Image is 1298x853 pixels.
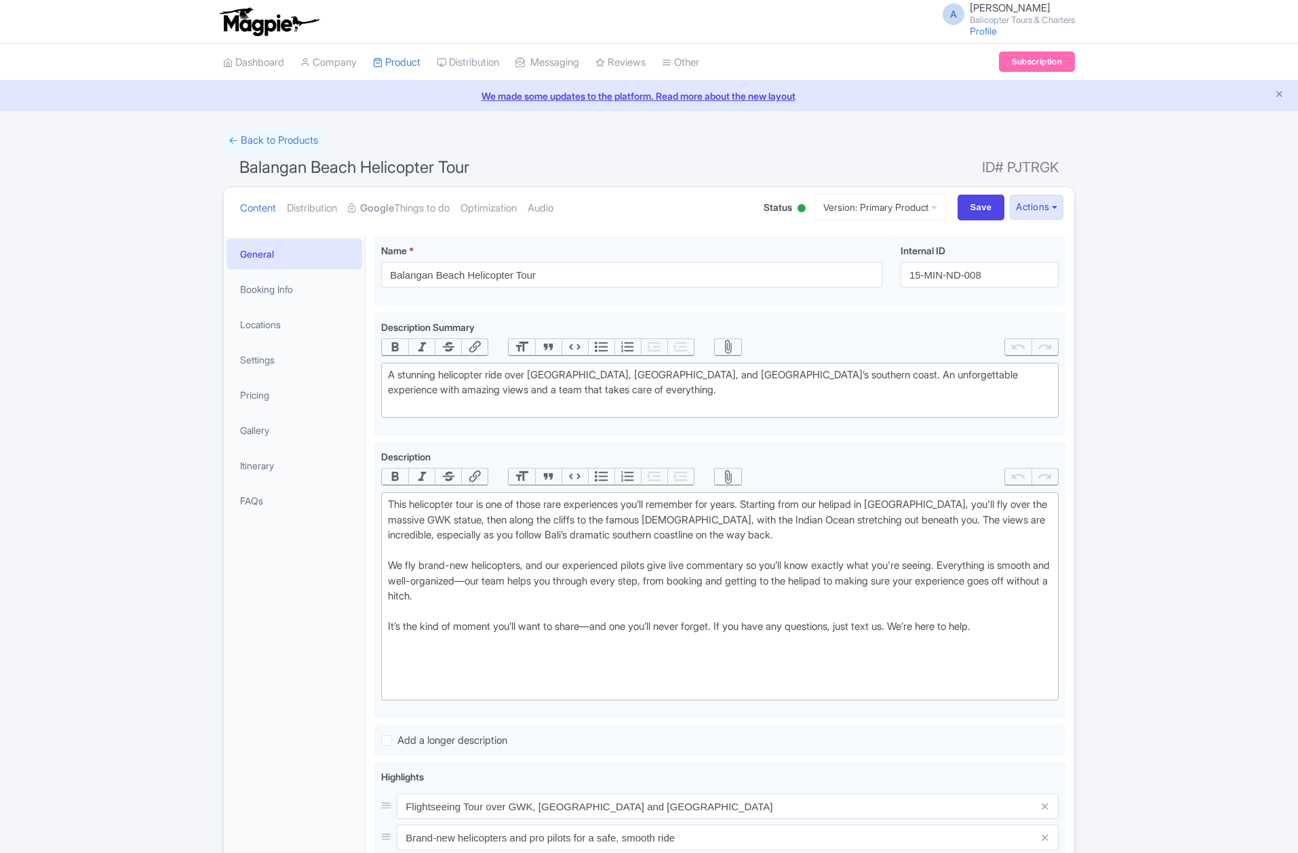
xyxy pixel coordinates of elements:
[1031,469,1058,485] button: Redo
[227,274,362,304] a: Booking Info
[300,44,357,81] a: Company
[8,89,1290,103] a: We made some updates to the platform. Read more about the new layout
[388,368,1052,414] div: A stunning helicopter ride over [GEOGRAPHIC_DATA], [GEOGRAPHIC_DATA], and [GEOGRAPHIC_DATA]’s sou...
[970,25,997,37] a: Profile
[1274,87,1284,103] button: Close announcement
[814,194,947,220] a: Version: Primary Product
[437,44,499,81] a: Distribution
[360,201,394,216] strong: Google
[227,380,362,410] a: Pricing
[408,339,435,355] button: Italic
[435,339,461,355] button: Strikethrough
[595,44,646,81] a: Reviews
[515,44,579,81] a: Messaging
[641,469,667,485] button: Decrease Level
[381,321,475,333] span: Description Summary
[1005,469,1031,485] button: Undo
[958,195,1005,220] input: Save
[1010,195,1063,220] button: Actions
[509,469,535,485] button: Heading
[348,187,450,230] a: GoogleThings to do
[562,469,588,485] button: Code
[795,199,808,220] div: Active
[382,339,408,355] button: Bold
[240,187,276,230] a: Content
[970,16,1075,24] small: Balicopter Tours & Charters
[614,339,641,355] button: Numbers
[614,469,641,485] button: Numbers
[223,44,284,81] a: Dashboard
[408,469,435,485] button: Italic
[227,415,362,445] a: Gallery
[588,469,614,485] button: Bullets
[227,485,362,516] a: FAQs
[388,497,1052,696] div: This helicopter tour is one of those rare experiences you’ll remember for years. Starting from ou...
[667,339,694,355] button: Increase Level
[381,771,424,782] span: Highlights
[227,344,362,375] a: Settings
[528,187,553,230] a: Audio
[535,469,562,485] button: Quote
[764,200,792,214] span: Status
[227,239,362,269] a: General
[535,339,562,355] button: Quote
[461,469,488,485] button: Link
[216,7,321,37] img: logo-ab69f6fb50320c5b225c76a69d11143b.png
[662,44,699,81] a: Other
[901,245,945,256] span: Internal ID
[982,154,1059,181] span: ID# PJTRGK
[227,450,362,481] a: Itinerary
[667,469,694,485] button: Increase Level
[373,44,420,81] a: Product
[715,469,741,485] button: Attach Files
[397,734,507,747] span: Add a longer description
[461,339,488,355] button: Link
[460,187,517,230] a: Optimization
[381,245,407,256] span: Name
[509,339,535,355] button: Heading
[287,187,337,230] a: Distribution
[223,127,323,154] a: ← Back to Products
[381,451,431,462] span: Description
[1031,339,1058,355] button: Redo
[1005,339,1031,355] button: Undo
[239,157,469,177] span: Balangan Beach Helicopter Tour
[935,3,1075,24] a: A [PERSON_NAME] Balicopter Tours & Charters
[715,339,741,355] button: Attach Files
[970,1,1050,14] span: [PERSON_NAME]
[999,52,1075,72] a: Subscription
[588,339,614,355] button: Bullets
[227,309,362,340] a: Locations
[562,339,588,355] button: Code
[943,3,964,25] span: A
[435,469,461,485] button: Strikethrough
[382,469,408,485] button: Bold
[641,339,667,355] button: Decrease Level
